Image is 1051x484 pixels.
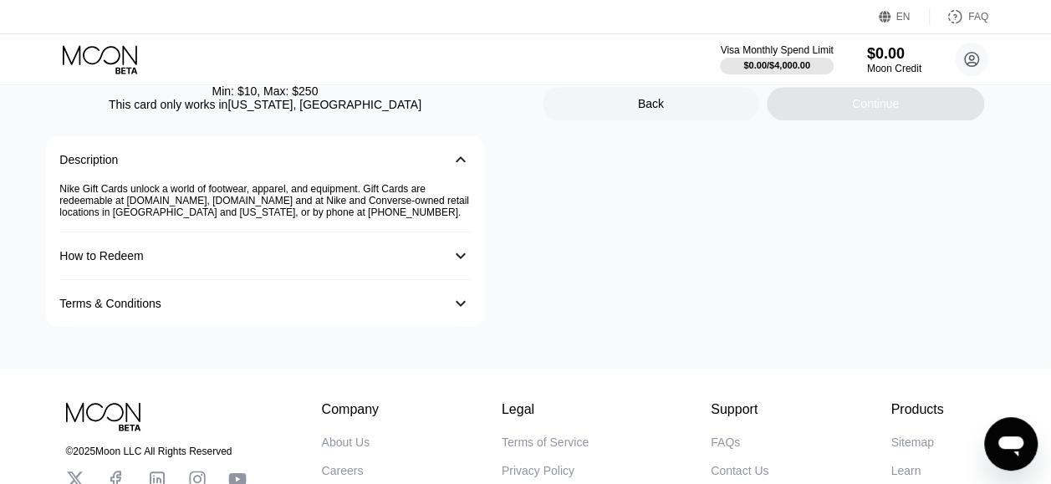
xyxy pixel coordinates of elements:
div: Back [543,87,760,120]
div: © 2025 Moon LLC All Rights Reserved [66,446,247,457]
div: Contact Us [711,464,768,477]
div: Learn [890,464,921,477]
div: FAQs [711,436,740,449]
div: About Us [322,436,370,449]
div: Sitemap [890,436,933,449]
div: 󰅀 [451,246,471,266]
div: Visa Monthly Spend Limit [720,44,833,56]
div: This card only works in [US_STATE], [GEOGRAPHIC_DATA] [109,98,421,111]
div: Terms & Conditions [59,297,161,310]
div: Terms of Service [502,436,589,449]
div: Nike Gift Cards unlock a world of footwear, apparel, and equipment. Gift Cards are redeemable at ... [59,183,470,232]
div: Legal [502,402,589,417]
div: Privacy Policy [502,464,574,477]
div: $0.00Moon Credit [867,45,921,74]
div: Back [638,97,664,110]
div: FAQ [930,8,988,25]
div: EN [896,11,911,23]
div: 󰅀 [451,293,471,313]
div: 󰅀 [451,150,471,170]
div: How to Redeem [59,249,143,262]
div: $0.00 [867,45,921,63]
div: Company [322,402,380,417]
div: Products [890,402,943,417]
div: Careers [322,464,364,477]
div: Support [711,402,768,417]
div: Description [59,153,118,166]
div: Moon Credit [867,63,921,74]
iframe: Button to launch messaging window [984,417,1038,471]
div: Min: $ 10 , Max: $ 250 [212,84,318,98]
div: FAQ [968,11,988,23]
div: Visa Monthly Spend Limit$0.00/$4,000.00 [720,44,833,74]
div: EN [879,8,930,25]
div: $0.00 / $4,000.00 [743,60,810,70]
